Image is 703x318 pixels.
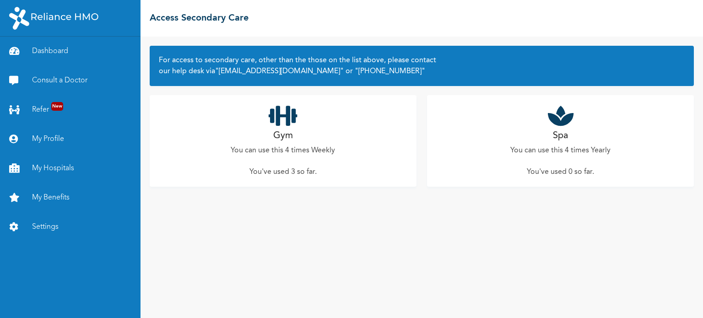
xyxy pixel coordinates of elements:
[249,167,317,178] p: You've used 3 so far .
[159,55,685,77] h2: For access to secondary care, other than the those on the list above, please contact our help des...
[273,129,293,143] h2: Gym
[553,129,568,143] h2: Spa
[150,11,249,25] h2: Access Secondary Care
[231,145,335,156] p: You can use this 4 times Weekly
[510,145,611,156] p: You can use this 4 times Yearly
[353,68,425,75] a: "[PHONE_NUMBER]"
[9,7,98,30] img: RelianceHMO's Logo
[51,102,63,111] span: New
[527,167,594,178] p: You've used 0 so far .
[215,68,344,75] a: "[EMAIL_ADDRESS][DOMAIN_NAME]"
